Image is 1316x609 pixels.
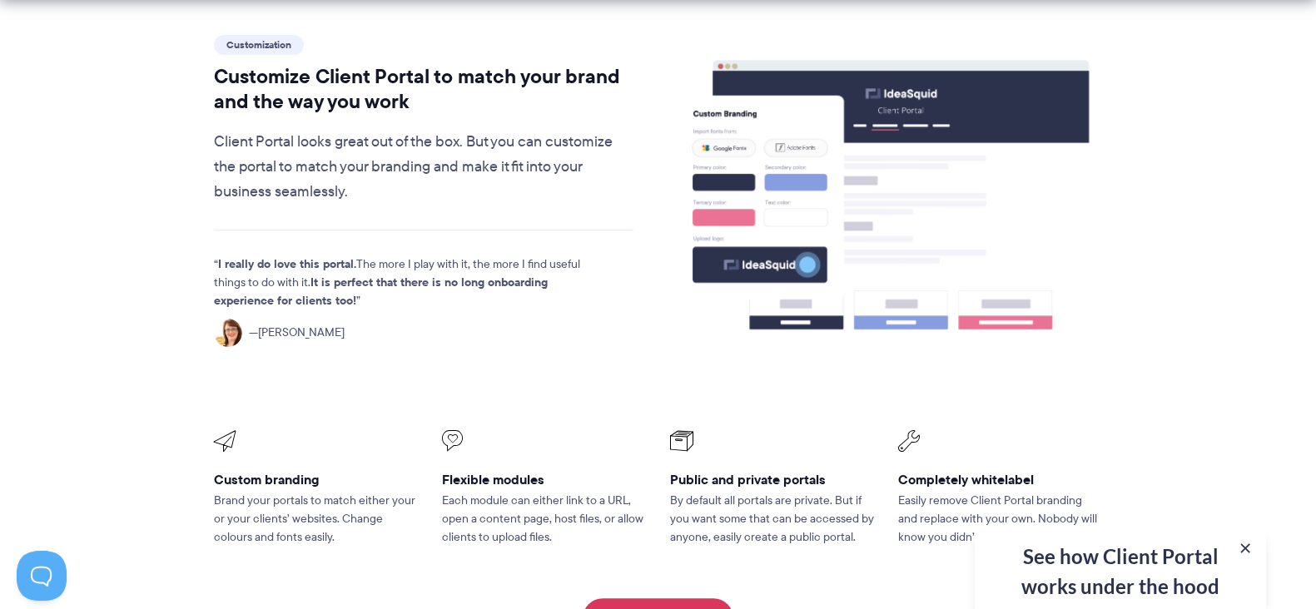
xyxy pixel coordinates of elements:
strong: I really do love this portal. [218,255,356,273]
strong: It is perfect that there is no long onboarding experience for clients too! [214,273,548,309]
p: Client Portal looks great out of the box. But you can customize the portal to match your branding... [214,130,634,205]
iframe: Toggle Customer Support [17,551,67,601]
p: Easily remove Client Portal branding and replace with your own. Nobody will know you didn’t build... [898,492,1103,547]
h3: Flexible modules [442,471,647,488]
p: The more I play with it, the more I find useful things to do with it. [214,255,605,310]
h3: Completely whitelabel [898,471,1103,488]
span: Customization [214,35,304,55]
h2: Customize Client Portal to match your brand and the way you work [214,64,634,114]
h3: Custom branding [214,471,419,488]
p: Brand your portals to match either your or your clients’ websites. Change colours and fonts easily. [214,492,419,547]
p: Each module can either link to a URL, open a content page, host files, or allow clients to upload... [442,492,647,547]
p: By default all portals are private. But if you want some that can be accessed by anyone, easily c... [670,492,875,547]
h3: Public and private portals [670,471,875,488]
span: [PERSON_NAME] [249,324,345,342]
